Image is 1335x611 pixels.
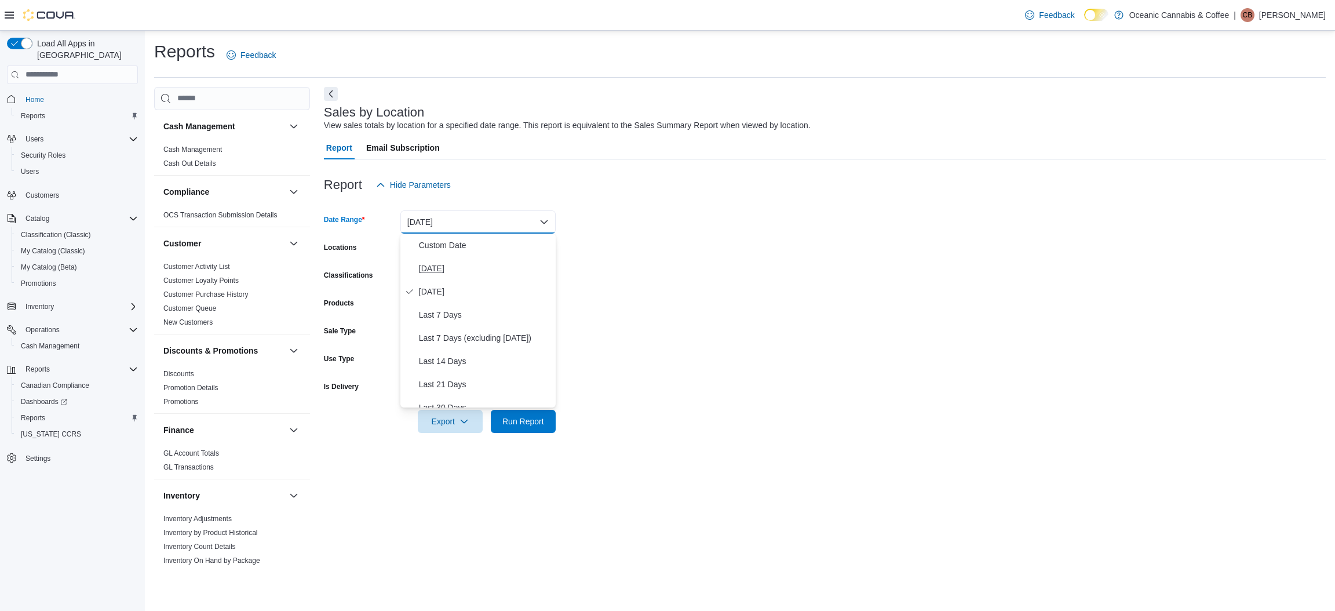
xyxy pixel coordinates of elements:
nav: Complex example [7,86,138,497]
span: Washington CCRS [16,427,138,441]
span: My Catalog (Classic) [21,246,85,256]
h3: Inventory [163,490,200,501]
h3: Compliance [163,186,209,198]
button: Next [324,87,338,101]
a: Settings [21,452,55,465]
span: Catalog [21,212,138,226]
p: [PERSON_NAME] [1259,8,1326,22]
span: Cash Management [16,339,138,353]
span: Users [21,132,138,146]
button: Hide Parameters [371,173,455,197]
span: Inventory by Product Historical [163,528,258,537]
div: View sales totals by location for a specified date range. This report is equivalent to the Sales ... [324,119,811,132]
span: My Catalog (Classic) [16,244,138,258]
span: Dashboards [16,395,138,409]
button: Cash Management [12,338,143,354]
label: Is Delivery [324,382,359,391]
a: Feedback [1020,3,1079,27]
span: My Catalog (Beta) [21,263,77,272]
a: Users [16,165,43,179]
label: Classifications [324,271,373,280]
a: Customer Loyalty Points [163,277,239,285]
a: Promotions [16,277,61,290]
div: Customer [154,260,310,334]
a: Inventory Count Details [163,543,236,551]
span: Last 7 Days (excluding [DATE]) [419,331,551,345]
a: Customer Activity List [163,263,230,271]
span: New Customers [163,318,213,327]
span: [DATE] [419,285,551,299]
button: Run Report [491,410,556,433]
span: Run Report [502,416,544,427]
button: Finance [287,423,301,437]
span: Customer Loyalty Points [163,276,239,285]
span: Dashboards [21,397,67,406]
a: Promotion Details [163,384,218,392]
a: Inventory Adjustments [163,515,232,523]
a: GL Transactions [163,463,214,471]
span: Last 21 Days [419,377,551,391]
button: Discounts & Promotions [287,344,301,358]
button: Home [2,91,143,108]
button: Inventory [287,489,301,503]
button: Cash Management [163,121,284,132]
div: Cash Management [154,143,310,175]
button: Compliance [287,185,301,199]
span: Home [21,92,138,107]
a: Home [21,93,49,107]
button: Security Roles [12,147,143,163]
span: Last 7 Days [419,308,551,322]
span: Report [326,136,352,159]
span: Operations [21,323,138,337]
button: Catalog [2,210,143,227]
label: Locations [324,243,357,252]
button: Finance [163,424,284,436]
a: Cash Out Details [163,159,216,168]
span: Customer Queue [163,304,216,313]
span: Customers [21,188,138,202]
span: Users [16,165,138,179]
button: Reports [21,362,54,376]
button: Export [418,410,483,433]
span: Settings [25,454,50,463]
span: Discounts [163,369,194,379]
span: Customers [25,191,59,200]
div: Discounts & Promotions [154,367,310,413]
span: Email Subscription [366,136,440,159]
span: Load All Apps in [GEOGRAPHIC_DATA] [32,38,138,61]
a: OCS Transaction Submission Details [163,211,278,219]
span: Last 30 Days [419,401,551,414]
a: [US_STATE] CCRS [16,427,86,441]
label: Date Range [324,215,365,224]
span: Canadian Compliance [21,381,89,390]
span: GL Transactions [163,463,214,472]
a: Cash Management [16,339,84,353]
a: Promotions [163,398,199,406]
label: Sale Type [324,326,356,336]
h3: Report [324,178,362,192]
button: Operations [21,323,64,337]
span: [US_STATE] CCRS [21,430,81,439]
a: Feedback [222,43,280,67]
span: Reports [21,111,45,121]
div: Select listbox [400,234,556,408]
button: Customer [163,238,284,249]
button: Compliance [163,186,284,198]
button: Discounts & Promotions [163,345,284,357]
button: My Catalog (Classic) [12,243,143,259]
a: Inventory On Hand by Package [163,557,260,565]
div: Finance [154,446,310,479]
h3: Sales by Location [324,106,425,119]
button: Catalog [21,212,54,226]
span: Operations [25,325,60,334]
span: Export [425,410,476,433]
span: CB [1243,8,1253,22]
button: Cash Management [287,119,301,133]
a: Dashboards [16,395,72,409]
button: Inventory [2,299,143,315]
a: Canadian Compliance [16,379,94,392]
a: Reports [16,411,50,425]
